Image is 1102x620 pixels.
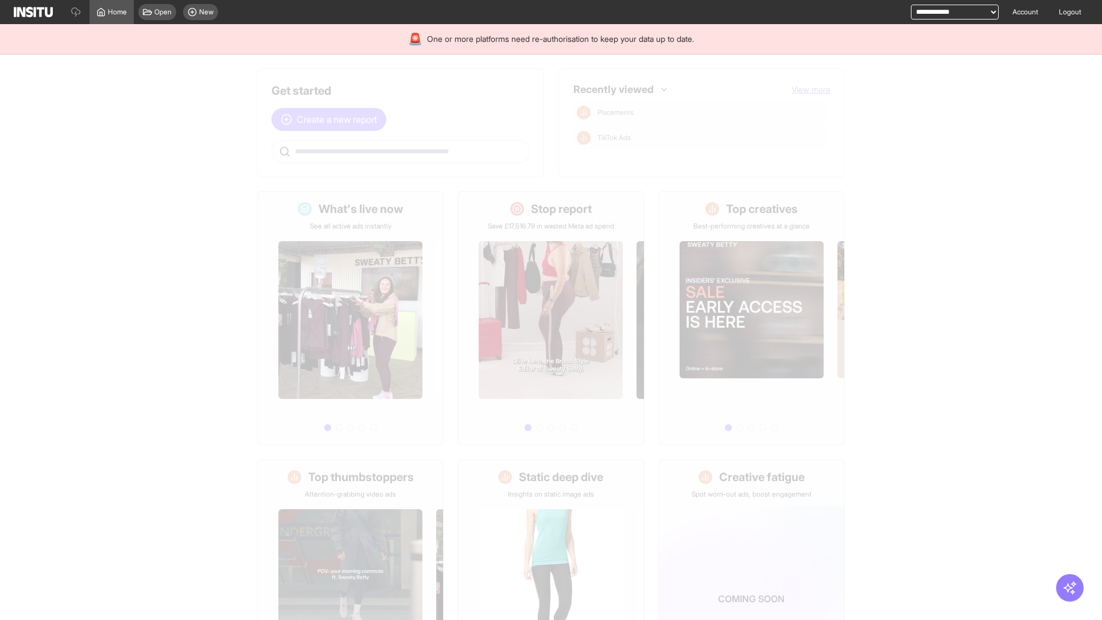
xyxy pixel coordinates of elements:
span: New [199,7,214,17]
span: One or more platforms need re-authorisation to keep your data up to date. [427,33,694,45]
span: Home [108,7,127,17]
div: 🚨 [408,31,422,47]
img: Logo [14,7,53,17]
span: Open [154,7,172,17]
